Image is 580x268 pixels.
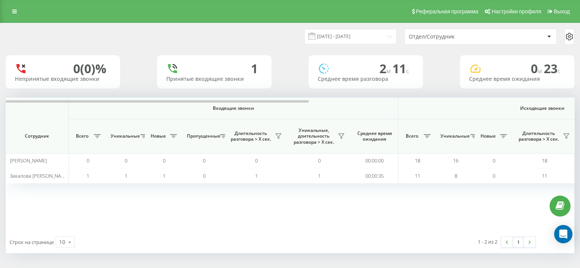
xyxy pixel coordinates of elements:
span: 18 [415,157,420,164]
span: Новые [479,133,498,139]
span: 18 [542,157,547,164]
span: 2 [379,60,392,77]
span: [PERSON_NAME] [10,157,47,164]
span: 0 [255,157,258,164]
span: 23 [544,60,561,77]
span: 0 [493,157,495,164]
span: Входящие звонки [88,105,378,111]
span: Пропущенные [187,133,218,139]
span: 0 [203,157,206,164]
span: 16 [453,157,458,164]
span: 11 [542,172,547,179]
span: 0 [125,157,127,164]
span: 0 [203,172,206,179]
span: 0 [531,60,544,77]
span: Сотрудник [12,133,62,139]
span: 1 [255,172,258,179]
span: 11 [392,60,409,77]
div: Принятые входящие звонки [166,76,262,82]
span: Строк на странице [10,239,54,246]
span: Закалова [PERSON_NAME] [10,172,69,179]
div: Среднее время разговора [318,76,414,82]
span: Среднее время ожидания [357,130,392,142]
div: 1 - 2 из 2 [478,238,497,246]
span: 1 [87,172,89,179]
span: 0 [163,157,165,164]
span: Реферальная программа [416,8,478,14]
span: Уникальные, длительность разговора > Х сек. [292,127,336,145]
div: 1 [251,61,258,76]
span: c [406,67,409,75]
span: Уникальные [440,133,468,139]
span: м [386,67,392,75]
span: Всего [402,133,421,139]
span: 11 [415,172,420,179]
span: Длительность разговора > Х сек. [229,130,273,142]
span: 0 [493,172,495,179]
a: 1 [513,237,524,247]
span: 1 [318,172,321,179]
span: 1 [163,172,165,179]
span: Новые [149,133,168,139]
span: c [558,67,561,75]
div: Среднее время ожидания [469,76,565,82]
span: м [538,67,544,75]
span: Настройки профиля [492,8,541,14]
div: 0 (0)% [73,61,106,76]
span: 0 [87,157,89,164]
div: Open Intercom Messenger [554,225,572,243]
span: Выход [554,8,570,14]
div: Отдел/Сотрудник [409,34,500,40]
span: Всего [72,133,92,139]
td: 00:00:00 [351,153,398,168]
span: 0 [318,157,321,164]
div: Непринятые входящие звонки [15,76,111,82]
td: 00:00:35 [351,168,398,183]
span: 1 [125,172,127,179]
div: 10 [59,238,65,246]
span: Уникальные [111,133,138,139]
span: Длительность разговора > Х сек. [517,130,561,142]
span: 8 [455,172,457,179]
